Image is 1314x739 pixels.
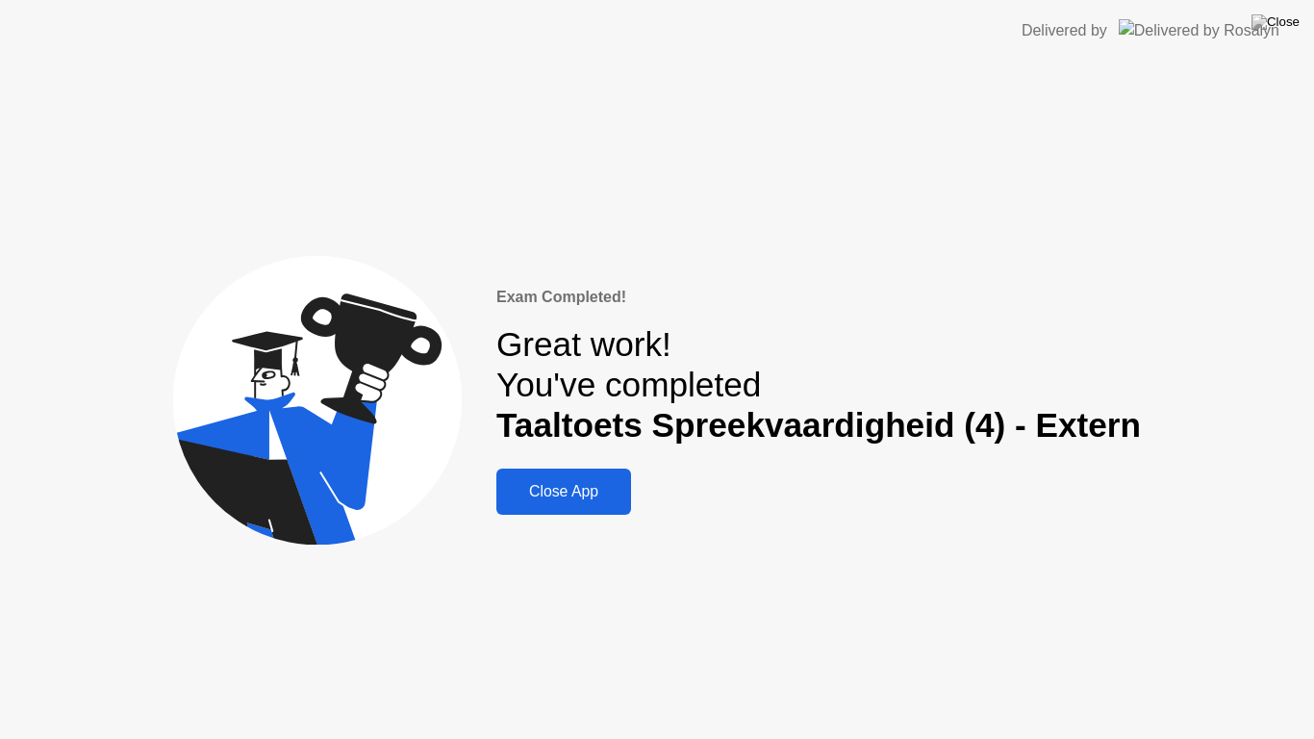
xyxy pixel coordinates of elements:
[496,469,631,515] button: Close App
[1119,19,1279,41] img: Delivered by Rosalyn
[496,324,1141,446] div: Great work! You've completed
[496,406,1141,444] b: Taaltoets Spreekvaardigheid (4) - Extern
[1022,19,1107,42] div: Delivered by
[496,286,1141,309] div: Exam Completed!
[1251,14,1300,30] img: Close
[502,483,625,500] div: Close App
